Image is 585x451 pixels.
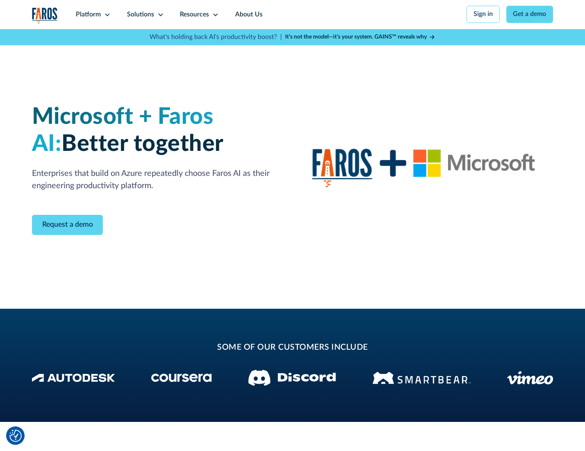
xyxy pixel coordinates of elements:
h1: Better together [32,103,283,158]
img: Smartbear Logo [372,370,471,385]
img: Coursera Logo [151,374,212,382]
a: home [32,7,58,24]
a: Sign in [467,6,500,23]
p: What's holding back AI's productivity boost? | [150,32,282,42]
div: Platform [76,10,101,20]
img: Vimeo logo [507,371,553,385]
div: Resources [180,10,209,20]
a: Contact Modal [32,215,103,235]
a: It’s not the model—it’s your system. GAINS™ reveals why [285,33,436,41]
img: Discord logo [248,370,336,386]
img: Autodesk Logo [32,374,115,382]
strong: It’s not the model—it’s your system. GAINS™ reveals why [285,34,427,40]
p: Enterprises that build on Azure repeatedly choose Faros AI as their engineering productivity plat... [32,168,283,192]
a: Get a demo [506,6,553,23]
h2: some of our customers include [97,342,488,354]
img: Logo of the analytics and reporting company Faros. [32,7,58,24]
div: Solutions [127,10,154,20]
button: Cookie Settings [9,430,22,442]
span: Microsoft + Faros AI: [32,105,214,156]
img: Faros AI and Microsoft logos [302,62,553,276]
img: Revisit consent button [9,430,22,442]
